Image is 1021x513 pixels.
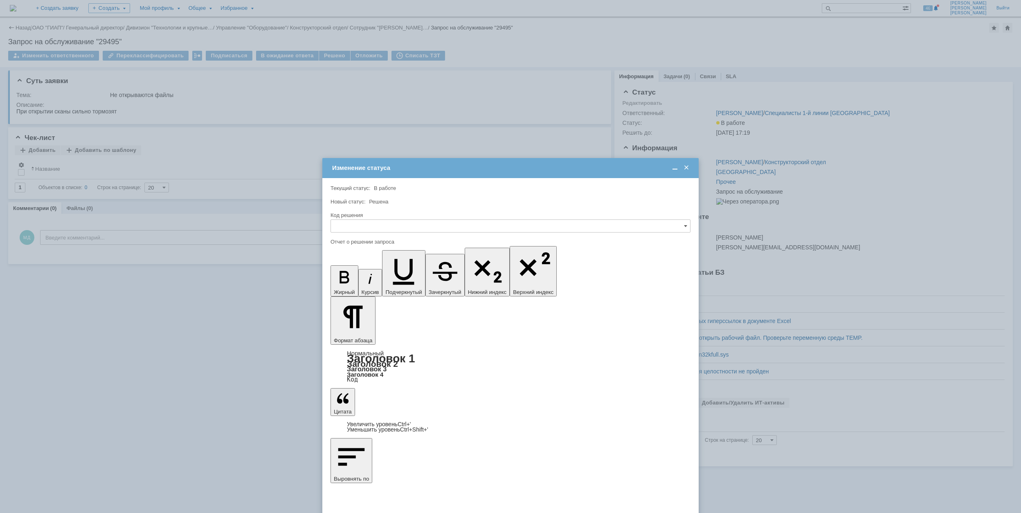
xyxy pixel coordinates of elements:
[398,421,411,427] span: Ctrl+'
[510,246,557,296] button: Верхний индекс
[347,365,387,373] a: Заголовок 3
[671,164,679,172] span: Свернуть (Ctrl + M)
[334,409,352,415] span: Цитата
[331,422,690,432] div: Цитата
[382,250,425,296] button: Подчеркнутый
[429,289,461,295] span: Зачеркнутый
[331,239,689,244] div: Отчет о решении запроса
[425,254,465,296] button: Зачеркнутый
[347,371,383,378] a: Заголовок 4
[331,185,370,191] label: Текущий статус:
[331,212,689,218] div: Код решения
[682,164,690,172] span: Закрыть
[385,289,422,295] span: Подчеркнутый
[347,426,428,433] a: Decrease
[468,289,507,295] span: Нижний индекс
[400,426,428,433] span: Ctrl+Shift+'
[334,476,369,482] span: Выровнять по
[347,376,358,383] a: Код
[334,289,355,295] span: Жирный
[334,337,372,344] span: Формат абзаца
[374,185,396,191] span: В работе
[358,269,382,296] button: Курсив
[347,352,415,365] a: Заголовок 1
[331,350,690,382] div: Формат абзаца
[369,199,388,205] span: Решена
[332,164,690,172] div: Изменение статуса
[347,421,411,427] a: Increase
[465,248,510,296] button: Нижний индекс
[347,359,398,368] a: Заголовок 2
[331,199,366,205] label: Новый статус:
[331,265,358,296] button: Жирный
[331,296,376,345] button: Формат абзаца
[331,438,372,483] button: Выровнять по
[347,350,384,357] a: Нормальный
[362,289,379,295] span: Курсив
[331,388,355,416] button: Цитата
[513,289,553,295] span: Верхний индекс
